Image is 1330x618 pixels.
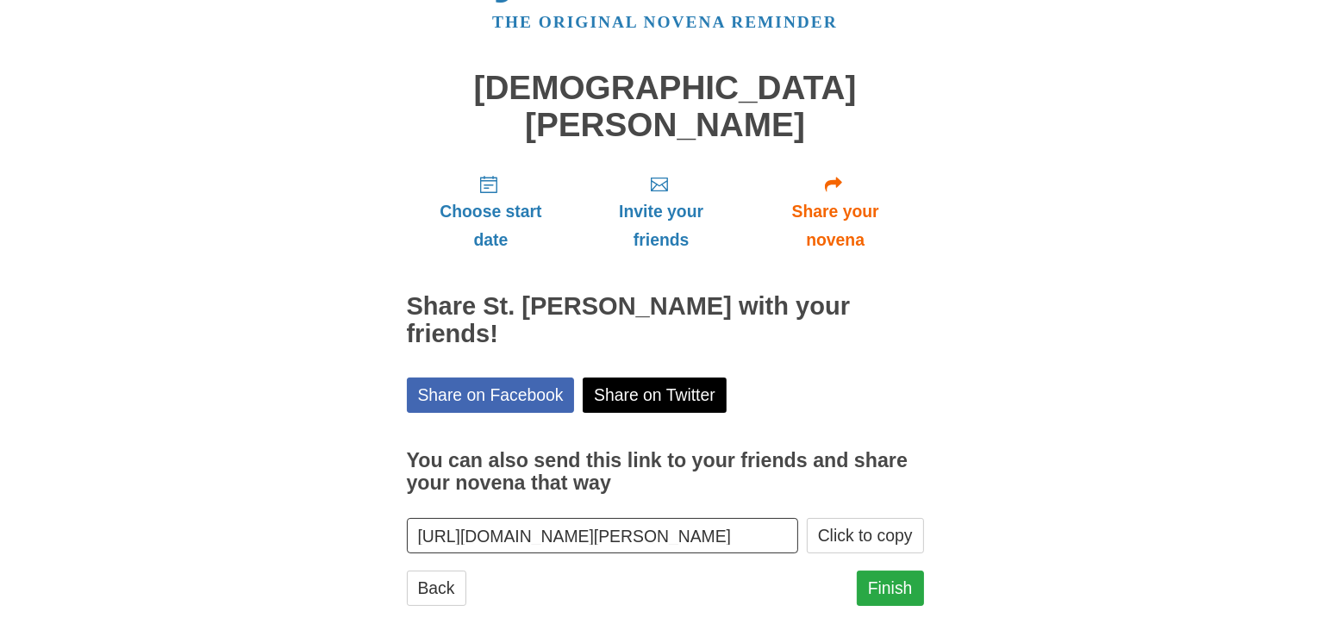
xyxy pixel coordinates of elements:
[407,160,576,263] a: Choose start date
[407,450,924,494] h3: You can also send this link to your friends and share your novena that way
[807,518,924,553] button: Click to copy
[592,197,729,254] span: Invite your friends
[407,571,466,606] a: Back
[747,160,924,263] a: Share your novena
[407,70,924,143] h1: [DEMOGRAPHIC_DATA][PERSON_NAME]
[857,571,924,606] a: Finish
[424,197,559,254] span: Choose start date
[492,13,838,31] a: The original novena reminder
[407,293,924,348] h2: Share St. [PERSON_NAME] with your friends!
[407,378,575,413] a: Share on Facebook
[765,197,907,254] span: Share your novena
[575,160,746,263] a: Invite your friends
[583,378,727,413] a: Share on Twitter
